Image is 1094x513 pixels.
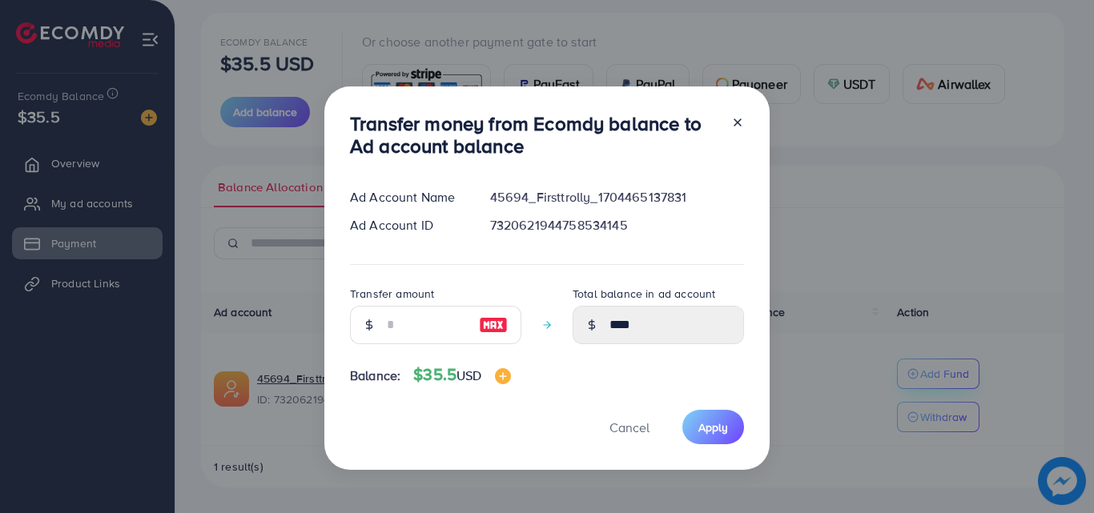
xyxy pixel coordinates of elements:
[698,419,728,435] span: Apply
[495,368,511,384] img: image
[350,286,434,302] label: Transfer amount
[682,410,744,444] button: Apply
[479,315,508,335] img: image
[477,216,757,234] div: 7320621944758534145
[477,188,757,206] div: 45694_Firsttrolly_1704465137831
[337,216,477,234] div: Ad Account ID
[609,419,650,436] span: Cancel
[350,112,718,158] h3: Transfer money from Ecomdy balance to Ad account balance
[573,286,715,302] label: Total balance in ad account
[350,367,400,385] span: Balance:
[589,410,670,444] button: Cancel
[457,367,481,384] span: USD
[337,188,477,206] div: Ad Account Name
[413,365,510,385] h4: $35.5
